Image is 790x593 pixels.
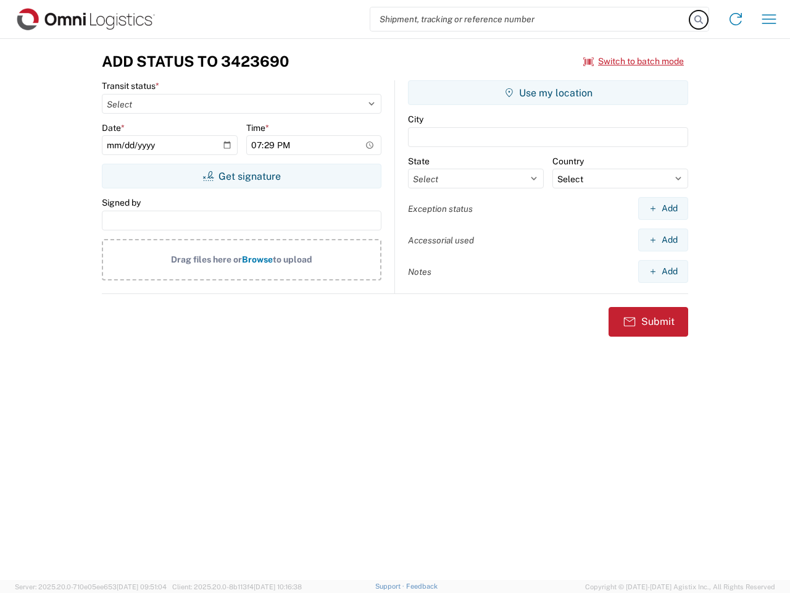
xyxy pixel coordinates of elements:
[408,80,688,105] button: Use my location
[102,80,159,91] label: Transit status
[638,197,688,220] button: Add
[246,122,269,133] label: Time
[552,156,584,167] label: Country
[171,254,242,264] span: Drag files here or
[242,254,273,264] span: Browse
[102,197,141,208] label: Signed by
[102,164,381,188] button: Get signature
[583,51,684,72] button: Switch to batch mode
[609,307,688,337] button: Submit
[408,156,430,167] label: State
[102,53,289,70] h3: Add Status to 3423690
[15,583,167,591] span: Server: 2025.20.0-710e05ee653
[375,582,406,590] a: Support
[117,583,167,591] span: [DATE] 09:51:04
[172,583,302,591] span: Client: 2025.20.0-8b113f4
[408,114,423,125] label: City
[254,583,302,591] span: [DATE] 10:16:38
[638,260,688,283] button: Add
[585,581,775,592] span: Copyright © [DATE]-[DATE] Agistix Inc., All Rights Reserved
[408,203,473,214] label: Exception status
[638,229,688,251] button: Add
[406,582,438,590] a: Feedback
[273,254,312,264] span: to upload
[102,122,125,133] label: Date
[408,266,431,277] label: Notes
[370,7,690,31] input: Shipment, tracking or reference number
[408,235,474,246] label: Accessorial used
